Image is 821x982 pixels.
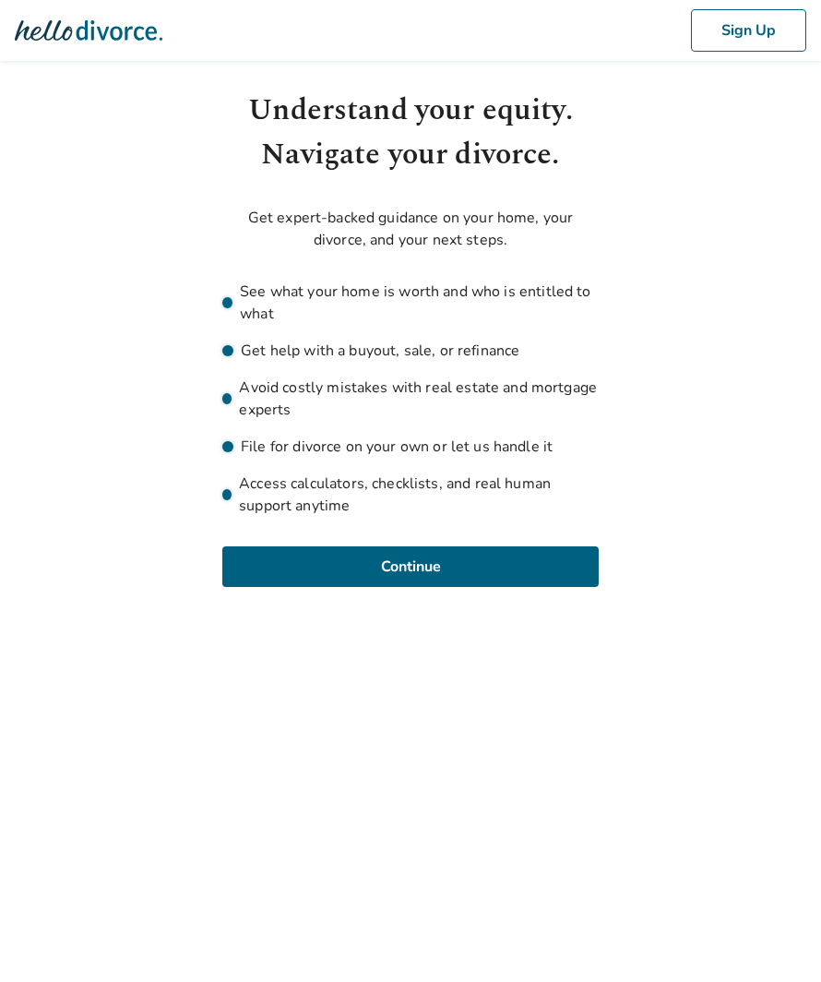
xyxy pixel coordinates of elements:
li: File for divorce on your own or let us handle it [222,436,599,458]
h1: Understand your equity. Navigate your divorce. [222,89,599,177]
li: See what your home is worth and who is entitled to what [222,281,599,325]
li: Avoid costly mistakes with real estate and mortgage experts [222,377,599,421]
li: Get help with a buyout, sale, or refinance [222,340,599,362]
li: Access calculators, checklists, and real human support anytime [222,473,599,517]
p: Get expert-backed guidance on your home, your divorce, and your next steps. [222,207,599,251]
button: Sign Up [691,9,806,52]
button: Continue [222,546,599,587]
img: Hello Divorce Logo [15,12,162,49]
